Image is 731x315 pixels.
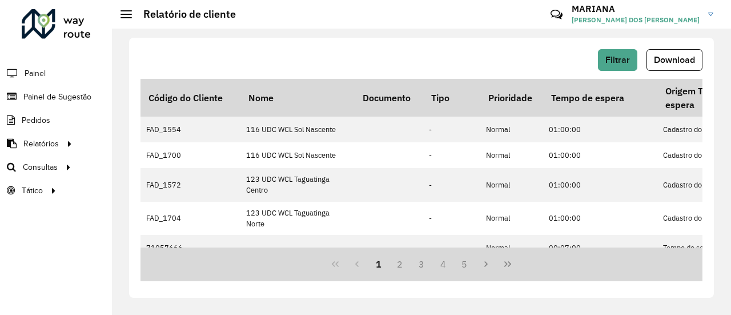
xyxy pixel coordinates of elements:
td: 123 UDC WCL Taguatinga Norte [240,202,355,235]
td: 01:00:00 [543,168,657,201]
td: - [423,235,480,261]
button: 3 [411,253,432,275]
h2: Relatório de cliente [132,8,236,21]
td: Normal [480,202,543,235]
button: Next Page [475,253,497,275]
td: Normal [480,117,543,142]
td: Normal [480,142,543,168]
span: Tático [22,185,43,197]
a: Contato Rápido [544,2,569,27]
th: Nome [240,79,355,117]
td: FAD_1572 [140,168,240,201]
button: 1 [368,253,389,275]
th: Tempo de espera [543,79,657,117]
td: 01:00:00 [543,202,657,235]
td: 123 UDC WCL Taguatinga Centro [240,168,355,201]
th: Prioridade [480,79,543,117]
td: Normal [480,235,543,261]
span: Painel [25,67,46,79]
th: Código do Cliente [140,79,240,117]
button: 5 [454,253,476,275]
button: Download [646,49,702,71]
span: Consultas [23,161,58,173]
span: Relatórios [23,138,59,150]
td: FAD_1554 [140,117,240,142]
button: Last Page [497,253,519,275]
td: 116 UDC WCL Sol Nascente [240,142,355,168]
td: 01:00:00 [543,117,657,142]
td: . [240,235,355,261]
td: FAD_1704 [140,202,240,235]
h3: MARIANA [572,3,700,14]
td: - [423,202,480,235]
td: 116 UDC WCL Sol Nascente [240,117,355,142]
span: Download [654,55,695,65]
span: Painel de Sugestão [23,91,91,103]
td: 71057666 [140,235,240,261]
span: Pedidos [22,114,50,126]
td: - [423,117,480,142]
td: - [423,142,480,168]
td: FAD_1700 [140,142,240,168]
button: Filtrar [598,49,637,71]
th: Tipo [423,79,480,117]
span: [PERSON_NAME] DOS [PERSON_NAME] [572,15,700,25]
button: 4 [432,253,454,275]
span: Filtrar [605,55,630,65]
td: - [423,168,480,201]
td: Normal [480,168,543,201]
button: 2 [389,253,411,275]
td: 00:07:00 [543,235,657,261]
th: Documento [355,79,423,117]
td: 01:00:00 [543,142,657,168]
